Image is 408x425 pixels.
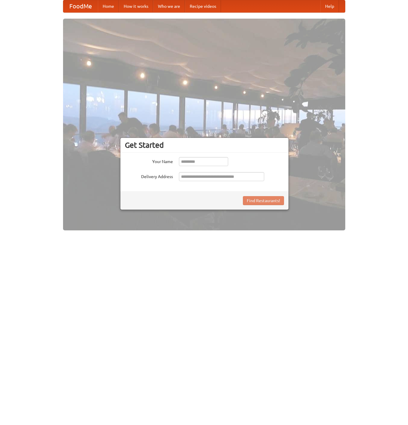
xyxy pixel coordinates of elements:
[153,0,185,12] a: Who we are
[63,0,98,12] a: FoodMe
[125,157,173,165] label: Your Name
[98,0,119,12] a: Home
[320,0,339,12] a: Help
[119,0,153,12] a: How it works
[125,141,284,150] h3: Get Started
[243,196,284,205] button: Find Restaurants!
[185,0,221,12] a: Recipe videos
[125,172,173,180] label: Delivery Address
